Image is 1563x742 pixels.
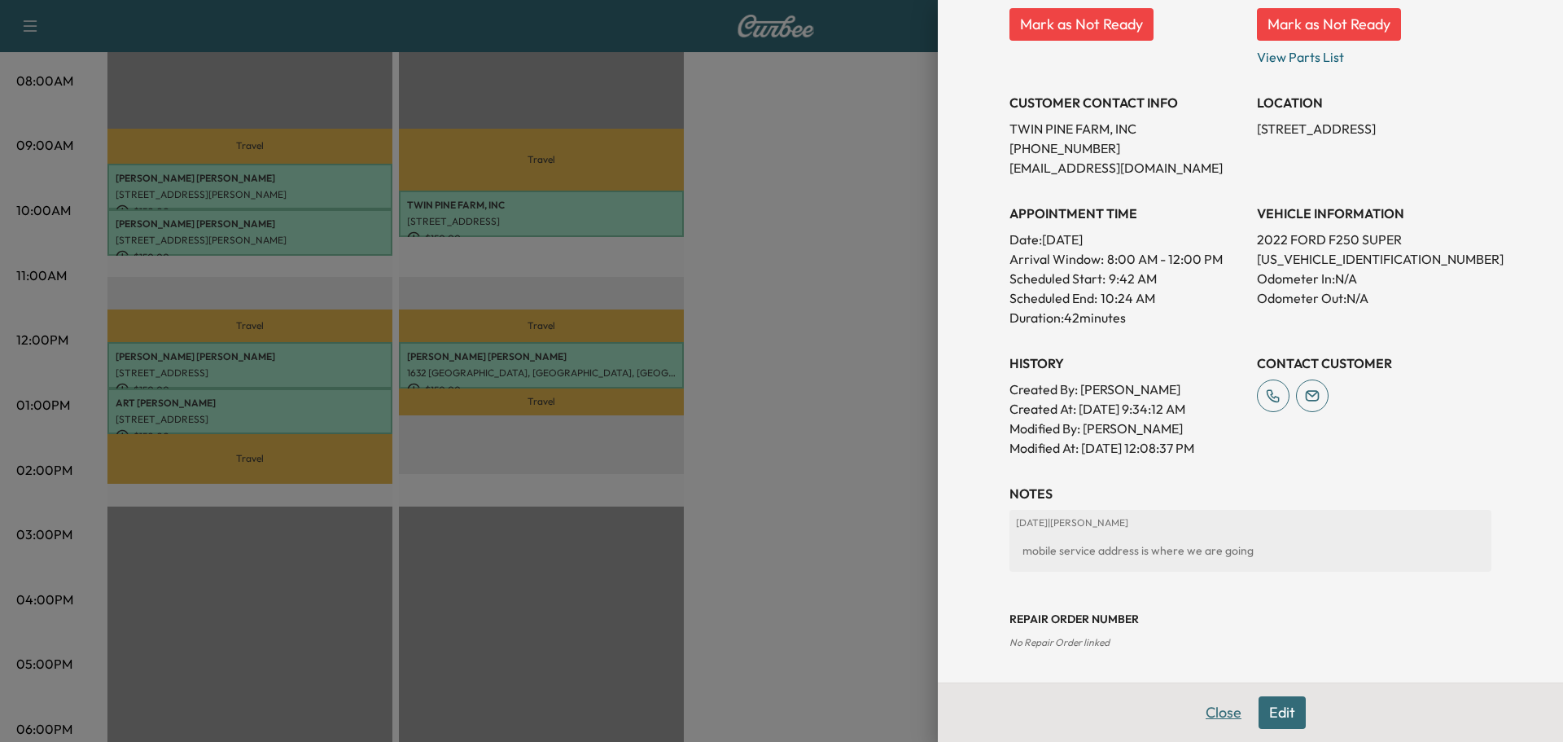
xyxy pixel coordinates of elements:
[1009,93,1244,112] h3: CUSTOMER CONTACT INFO
[1109,269,1157,288] p: 9:42 AM
[1009,636,1110,648] span: No Repair Order linked
[1257,204,1491,223] h3: VEHICLE INFORMATION
[1009,269,1105,288] p: Scheduled Start:
[1009,419,1244,438] p: Modified By : [PERSON_NAME]
[1259,696,1306,729] button: Edit
[1009,158,1244,178] p: [EMAIL_ADDRESS][DOMAIN_NAME]
[1257,41,1491,67] p: View Parts List
[1107,249,1223,269] span: 8:00 AM - 12:00 PM
[1016,536,1485,565] div: mobile service address is where we are going
[1009,438,1244,458] p: Modified At : [DATE] 12:08:37 PM
[1009,230,1244,249] p: Date: [DATE]
[1009,380,1244,399] p: Created By : [PERSON_NAME]
[1009,204,1244,223] h3: APPOINTMENT TIME
[1009,119,1244,138] p: TWIN PINE FARM, INC
[1009,611,1491,627] h3: Repair Order number
[1009,138,1244,158] p: [PHONE_NUMBER]
[1016,516,1485,529] p: [DATE] | [PERSON_NAME]
[1257,288,1491,308] p: Odometer Out: N/A
[1009,288,1097,308] p: Scheduled End:
[1257,230,1491,249] p: 2022 FORD F250 SUPER
[1101,288,1155,308] p: 10:24 AM
[1009,8,1154,41] button: Mark as Not Ready
[1257,249,1491,269] p: [US_VEHICLE_IDENTIFICATION_NUMBER]
[1257,353,1491,373] h3: CONTACT CUSTOMER
[1009,249,1244,269] p: Arrival Window:
[1009,353,1244,373] h3: History
[1257,119,1491,138] p: [STREET_ADDRESS]
[1257,93,1491,112] h3: LOCATION
[1009,308,1244,327] p: Duration: 42 minutes
[1257,269,1491,288] p: Odometer In: N/A
[1195,696,1252,729] button: Close
[1009,484,1491,503] h3: NOTES
[1009,399,1244,419] p: Created At : [DATE] 9:34:12 AM
[1257,8,1401,41] button: Mark as Not Ready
